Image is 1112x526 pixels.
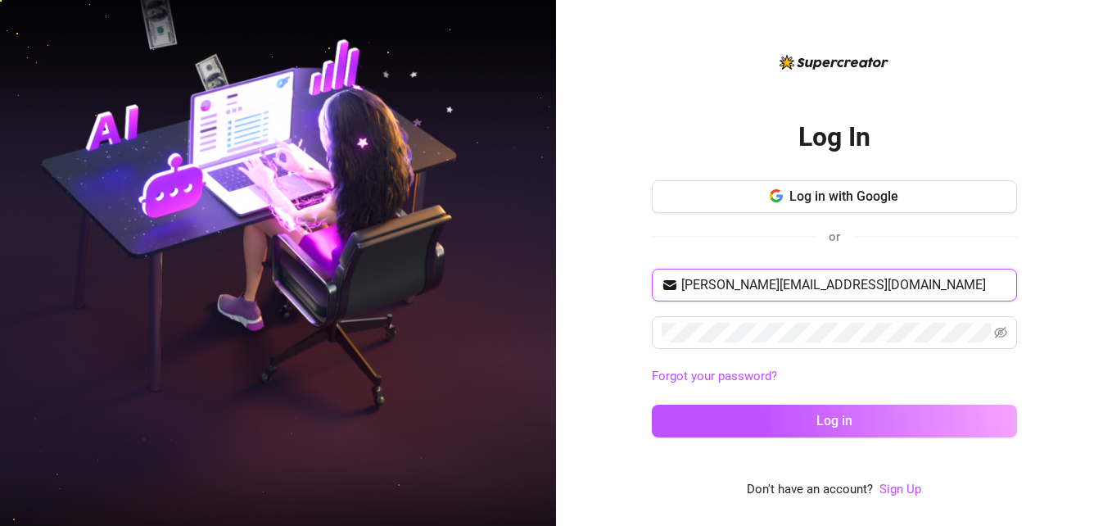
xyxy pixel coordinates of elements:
a: Forgot your password? [652,369,777,383]
img: logo-BBDzfeDw.svg [780,55,888,70]
span: Log in [816,413,852,429]
span: Log in with Google [789,188,898,204]
a: Sign Up [879,480,921,500]
a: Forgot your password? [652,367,1017,387]
a: Sign Up [879,482,921,497]
button: Log in with Google [652,180,1017,213]
input: Your email [681,275,1007,295]
span: Don't have an account? [747,480,873,500]
span: or [829,229,840,244]
span: eye-invisible [994,326,1007,339]
h2: Log In [798,120,870,154]
button: Log in [652,405,1017,438]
